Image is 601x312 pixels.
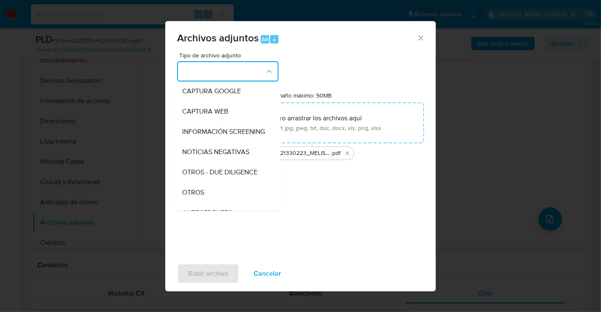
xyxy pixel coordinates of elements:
[182,168,257,176] span: OTROS - DUE DILIGENCE
[182,107,228,116] span: CAPTURA WEB
[273,35,276,43] span: a
[273,149,331,157] span: 2021330223_MELISSA [PERSON_NAME] GUERRERO_AGO25
[417,34,424,41] button: Cerrar
[182,148,249,156] span: NOTICIAS NEGATIVAS
[182,209,232,217] span: ANTECEDENTES
[331,149,341,157] span: .pdf
[179,52,281,58] span: Tipo de archivo adjunto
[177,30,259,45] span: Archivos adjuntos
[177,143,424,160] ul: Archivos seleccionados
[182,188,204,197] span: OTROS
[254,264,281,283] span: Cancelar
[243,263,292,284] button: Cancelar
[262,35,268,43] span: Alt
[272,92,332,99] label: Tamaño máximo: 50MB
[182,87,241,95] span: CAPTURA GOOGLE
[342,148,352,158] button: Eliminar 2021330223_MELISSA SHARIN LOPEZ GUERRERO_AGO25.pdf
[182,128,265,136] span: INFORMACIÓN SCREENING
